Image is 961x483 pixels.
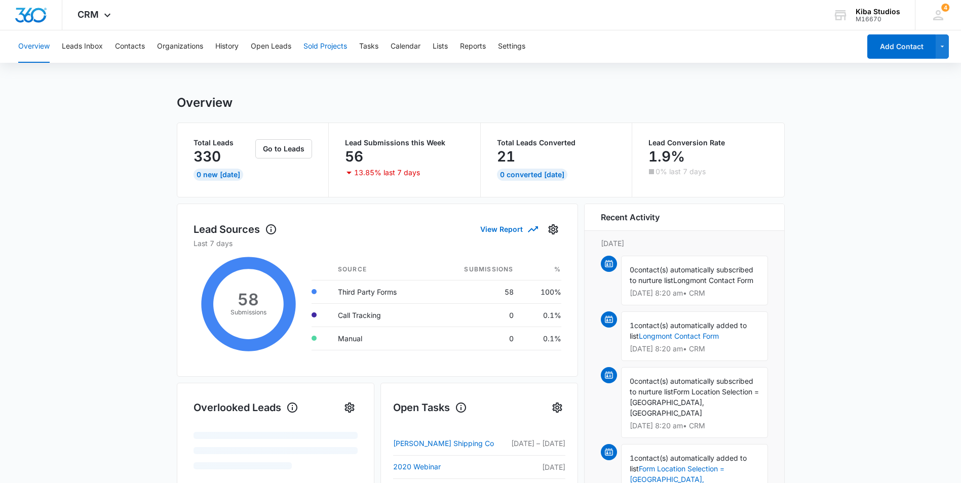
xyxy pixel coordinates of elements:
[251,30,291,63] button: Open Leads
[505,462,565,472] p: [DATE]
[630,377,753,396] span: contact(s) automatically subscribed to nurture list
[255,139,312,158] button: Go to Leads
[505,438,565,449] p: [DATE] – [DATE]
[549,399,565,416] button: Settings
[115,30,145,63] button: Contacts
[856,8,900,16] div: account name
[330,303,432,327] td: Call Tracking
[432,303,522,327] td: 0
[460,30,486,63] button: Reports
[330,280,432,303] td: Third Party Forms
[601,238,768,249] p: [DATE]
[630,454,634,462] span: 1
[303,30,347,63] button: Sold Projects
[639,332,719,340] a: Longmont Contact Form
[856,16,900,23] div: account id
[194,139,254,146] p: Total Leads
[630,387,759,417] span: Form Location Selection = [GEOGRAPHIC_DATA], [GEOGRAPHIC_DATA]
[194,169,243,181] div: 0 New [DATE]
[867,34,936,59] button: Add Contact
[345,139,464,146] p: Lead Submissions this Week
[656,168,706,175] p: 0% last 7 days
[497,148,515,165] p: 21
[601,211,660,223] h6: Recent Activity
[194,148,221,165] p: 330
[522,280,561,303] td: 100%
[630,377,634,385] span: 0
[330,259,432,280] th: Source
[480,220,537,238] button: View Report
[630,265,634,274] span: 0
[345,148,363,165] p: 56
[359,30,378,63] button: Tasks
[393,437,505,450] a: [PERSON_NAME] Shipping Co
[497,139,616,146] p: Total Leads Converted
[545,221,561,237] button: Settings
[630,321,634,330] span: 1
[497,169,567,181] div: 0 Converted [DATE]
[215,30,239,63] button: History
[391,30,420,63] button: Calendar
[194,238,561,249] p: Last 7 days
[522,327,561,350] td: 0.1%
[630,321,747,340] span: contact(s) automatically added to list
[62,30,103,63] button: Leads Inbox
[341,399,358,416] button: Settings
[673,276,753,285] span: Longmont Contact Form
[498,30,525,63] button: Settings
[432,327,522,350] td: 0
[630,422,759,429] p: [DATE] 8:20 am • CRM
[648,139,768,146] p: Lead Conversion Rate
[194,222,277,237] h1: Lead Sources
[941,4,949,12] span: 4
[157,30,203,63] button: Organizations
[78,9,99,20] span: CRM
[648,148,685,165] p: 1.9%
[393,400,467,415] h1: Open Tasks
[393,461,505,473] a: 2020 Webinar
[433,30,448,63] button: Lists
[432,280,522,303] td: 58
[941,4,949,12] div: notifications count
[255,144,312,153] a: Go to Leads
[630,345,759,352] p: [DATE] 8:20 am • CRM
[522,259,561,280] th: %
[630,265,753,285] span: contact(s) automatically subscribed to nurture list
[330,327,432,350] td: Manual
[432,259,522,280] th: Submissions
[177,95,233,110] h1: Overview
[194,400,298,415] h1: Overlooked Leads
[630,454,747,473] span: contact(s) automatically added to list
[522,303,561,327] td: 0.1%
[354,169,420,176] p: 13.85% last 7 days
[18,30,50,63] button: Overview
[630,290,759,297] p: [DATE] 8:20 am • CRM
